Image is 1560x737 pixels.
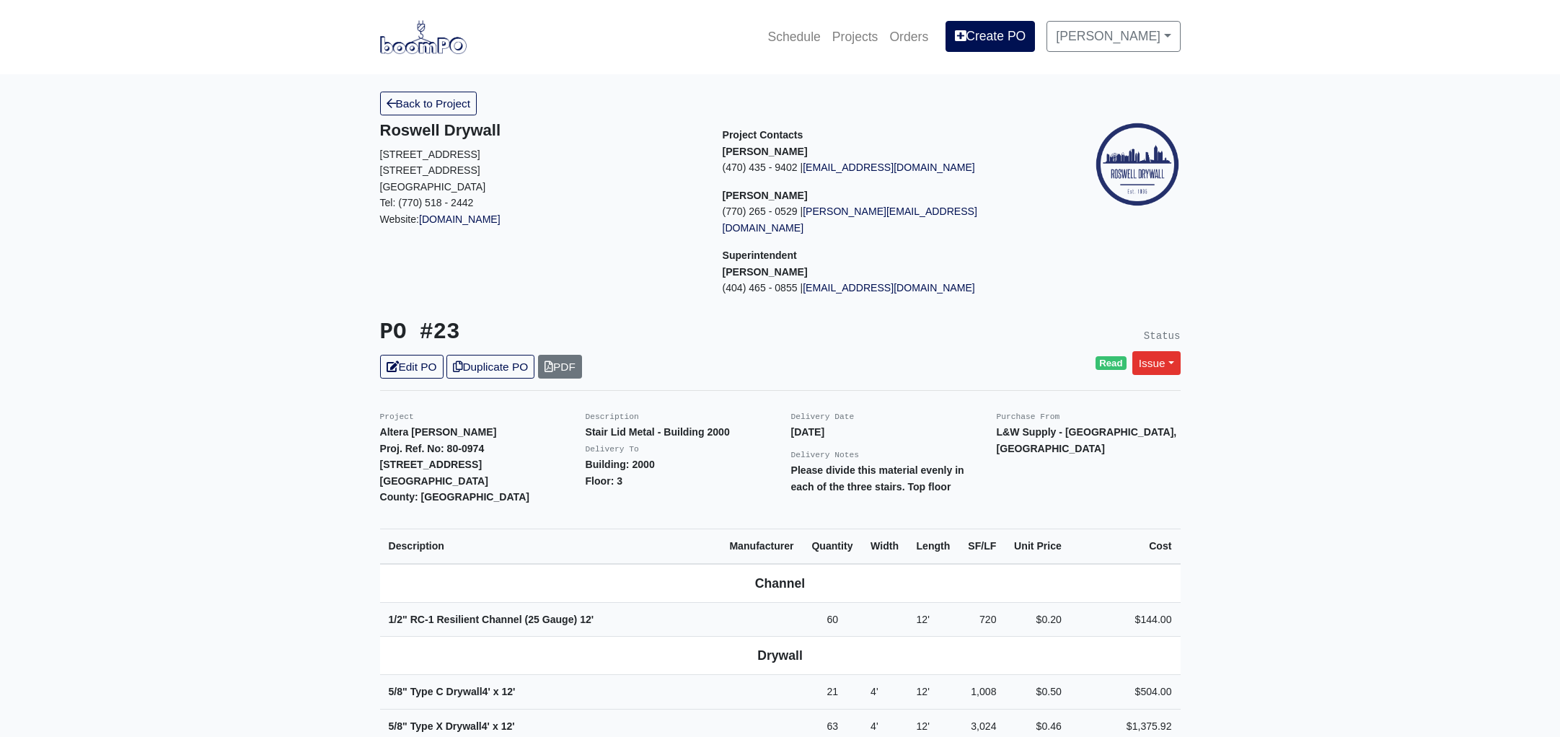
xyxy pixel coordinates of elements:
td: 1,008 [959,675,1005,710]
th: Unit Price [1005,529,1070,563]
a: PDF [538,355,582,379]
th: SF/LF [959,529,1005,563]
span: 4' [871,686,878,697]
td: 720 [959,602,1005,637]
strong: [PERSON_NAME] [723,266,808,278]
h5: Roswell Drywall [380,121,701,140]
span: Project Contacts [723,129,803,141]
strong: Altera [PERSON_NAME] [380,426,497,438]
th: Description [380,529,721,563]
strong: [DATE] [791,426,825,438]
td: $0.20 [1005,602,1070,637]
span: 4' [871,720,878,732]
p: (470) 435 - 9402 | [723,159,1044,176]
strong: [STREET_ADDRESS] [380,459,482,470]
a: [PERSON_NAME] [1046,21,1180,51]
strong: 5/8" Type C Drywall [389,686,516,697]
strong: Please divide this material evenly in each of the three stairs. Top floor [791,464,964,493]
a: [DOMAIN_NAME] [419,213,501,225]
a: Edit PO [380,355,444,379]
strong: County: [GEOGRAPHIC_DATA] [380,491,530,503]
td: $144.00 [1070,602,1181,637]
span: Superintendent [723,250,797,261]
p: Tel: (770) 518 - 2442 [380,195,701,211]
span: 12' [916,686,929,697]
h3: PO #23 [380,319,770,346]
p: [STREET_ADDRESS] [380,162,701,179]
a: [EMAIL_ADDRESS][DOMAIN_NAME] [803,282,975,294]
a: Duplicate PO [446,355,534,379]
th: Length [907,529,959,563]
td: $0.50 [1005,675,1070,710]
a: Projects [827,21,884,53]
span: Read [1096,356,1127,371]
span: x [493,720,498,732]
a: Back to Project [380,92,477,115]
strong: [PERSON_NAME] [723,146,808,157]
strong: [GEOGRAPHIC_DATA] [380,475,488,487]
img: boomPO [380,20,467,53]
p: (770) 265 - 0529 | [723,203,1044,236]
th: Width [862,529,907,563]
a: Create PO [946,21,1035,51]
strong: 1/2" RC-1 Resilient Channel (25 Gauge) [389,614,594,625]
span: x [493,686,499,697]
span: 4' [482,720,490,732]
p: L&W Supply - [GEOGRAPHIC_DATA], [GEOGRAPHIC_DATA] [997,424,1181,456]
p: [GEOGRAPHIC_DATA] [380,179,701,195]
td: 60 [803,602,862,637]
b: Channel [755,576,805,591]
a: Schedule [762,21,826,53]
span: 12' [916,614,929,625]
th: Quantity [803,529,862,563]
td: $504.00 [1070,675,1181,710]
strong: Proj. Ref. No: 80-0974 [380,443,485,454]
strong: Stair Lid Metal - Building 2000 [586,426,730,438]
span: 12' [501,720,515,732]
b: Drywall [757,648,803,663]
span: 12' [916,720,929,732]
small: Delivery Notes [791,451,860,459]
small: Status [1144,330,1181,342]
small: Project [380,412,414,421]
small: Purchase From [997,412,1060,421]
span: 12' [501,686,515,697]
td: 21 [803,675,862,710]
strong: [PERSON_NAME] [723,190,808,201]
p: (404) 465 - 0855 | [723,280,1044,296]
strong: Building: 2000 [586,459,655,470]
a: Issue [1132,351,1181,375]
span: 12' [580,614,594,625]
span: 4' [482,686,490,697]
a: [PERSON_NAME][EMAIL_ADDRESS][DOMAIN_NAME] [723,206,977,234]
strong: Floor: 3 [586,475,623,487]
a: [EMAIL_ADDRESS][DOMAIN_NAME] [803,162,975,173]
strong: 5/8" Type X Drywall [389,720,515,732]
p: [STREET_ADDRESS] [380,146,701,163]
th: Cost [1070,529,1181,563]
div: Website: [380,121,701,227]
small: Delivery Date [791,412,855,421]
a: Orders [883,21,934,53]
small: Description [586,412,639,421]
small: Delivery To [586,445,639,454]
th: Manufacturer [720,529,803,563]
